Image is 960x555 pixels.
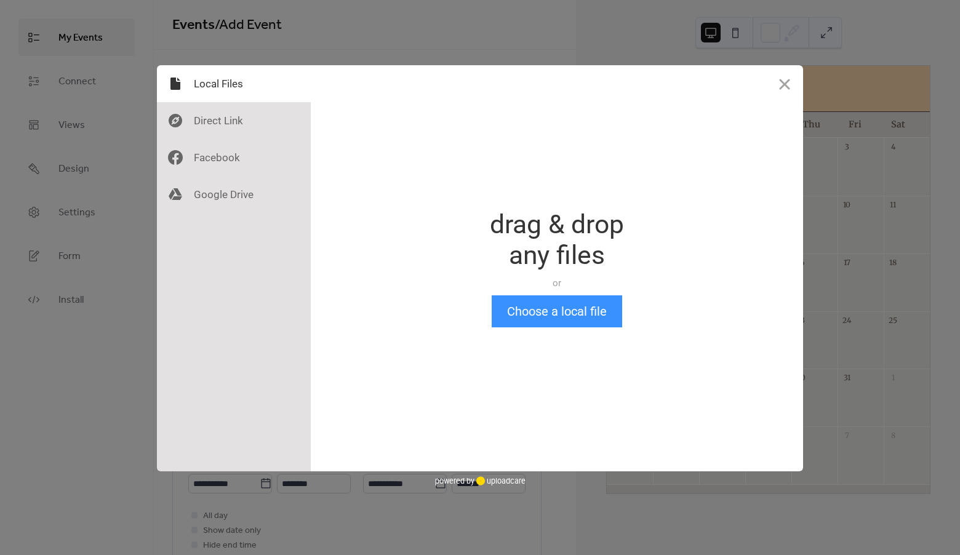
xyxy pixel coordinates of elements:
[157,139,311,176] div: Facebook
[157,102,311,139] div: Direct Link
[157,176,311,213] div: Google Drive
[157,65,311,102] div: Local Files
[474,476,526,485] a: uploadcare
[766,65,803,102] button: Close
[492,295,622,327] button: Choose a local file
[490,209,624,271] div: drag & drop any files
[435,471,526,490] div: powered by
[490,277,624,289] div: or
